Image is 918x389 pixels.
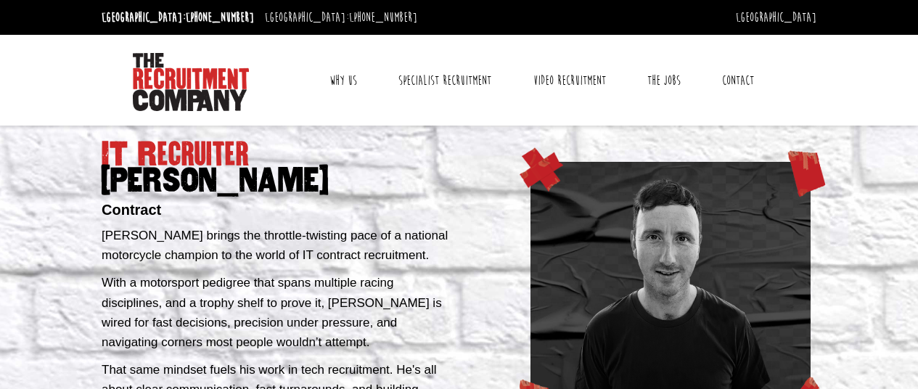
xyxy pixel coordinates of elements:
li: [GEOGRAPHIC_DATA]: [261,6,421,29]
p: With a motorsport pedigree that spans multiple racing disciplines, and a trophy shelf to prove it... [102,273,454,352]
a: [PHONE_NUMBER] [349,9,417,25]
a: Specialist Recruitment [388,62,502,99]
li: [GEOGRAPHIC_DATA]: [98,6,258,29]
a: Contact [711,62,765,99]
p: [PERSON_NAME] brings the throttle-twisting pace of a national motorcycle champion to the world of... [102,226,454,265]
a: [PHONE_NUMBER] [186,9,254,25]
a: The Jobs [636,62,692,99]
img: The Recruitment Company [133,53,249,111]
a: Why Us [319,62,368,99]
a: [GEOGRAPHIC_DATA] [736,9,816,25]
h1: IT Recruiter [102,142,454,194]
a: Video Recruitment [522,62,617,99]
h2: Contract [102,202,454,218]
span: [PERSON_NAME] [102,168,454,194]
